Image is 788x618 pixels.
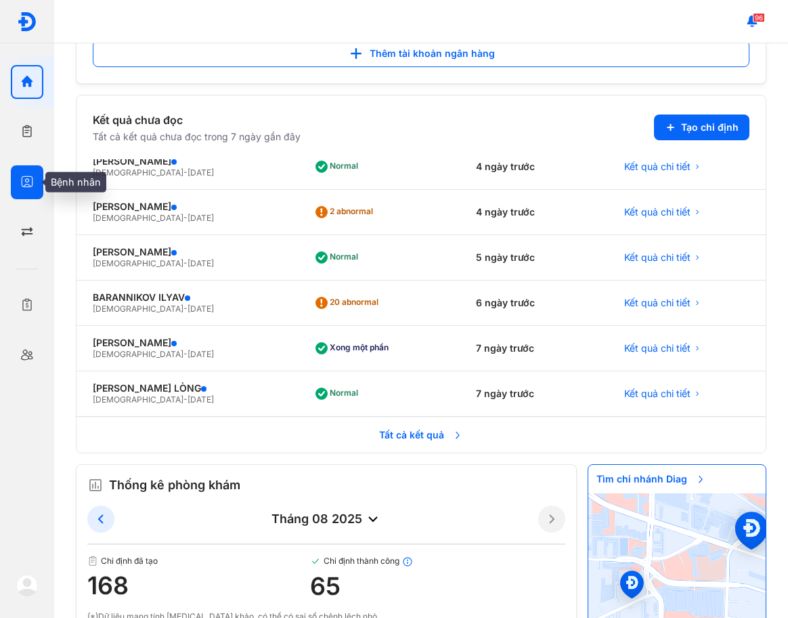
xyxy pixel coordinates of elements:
[87,556,310,566] span: Chỉ định đã tạo
[87,477,104,493] img: order.5a6da16c.svg
[93,167,183,178] span: [DEMOGRAPHIC_DATA]
[183,349,188,359] span: -
[93,258,183,268] span: [DEMOGRAPHIC_DATA]
[93,382,281,394] div: [PERSON_NAME] LÒNG
[654,115,749,140] button: Tạo chỉ định
[753,13,765,22] span: 96
[114,511,538,527] div: tháng 08 2025
[93,394,183,405] span: [DEMOGRAPHIC_DATA]
[17,12,37,32] img: logo
[183,167,188,178] span: -
[93,246,281,258] div: [PERSON_NAME]
[188,167,214,178] span: [DATE]
[188,394,214,405] span: [DATE]
[93,112,301,128] div: Kết quả chưa đọc
[371,421,471,449] span: Tất cả kết quả
[624,388,691,400] span: Kết quả chi tiết
[681,121,739,133] span: Tạo chỉ định
[93,155,281,167] div: [PERSON_NAME]
[624,161,691,173] span: Kết quả chi tiết
[624,206,691,218] span: Kết quả chi tiết
[460,190,609,235] div: 4 ngày trước
[313,337,394,359] div: Xong một phần
[460,235,609,281] div: 5 ngày trước
[188,304,214,314] span: [DATE]
[93,304,183,314] span: [DEMOGRAPHIC_DATA]
[183,304,188,314] span: -
[188,213,214,223] span: [DATE]
[93,337,281,349] div: [PERSON_NAME]
[310,573,565,600] span: 65
[310,556,565,567] span: Chỉ định thành công
[460,371,609,417] div: 7 ngày trước
[183,394,188,405] span: -
[313,292,384,314] div: 20 abnormal
[313,247,364,268] div: Normal
[624,342,691,354] span: Kết quả chi tiết
[93,131,301,143] div: Tất cả kết quả chưa đọc trong 7 ngày gần đây
[313,201,378,223] div: 2 abnormal
[460,281,609,326] div: 6 ngày trước
[402,556,413,567] img: info.7e716105.svg
[93,291,281,304] div: BARANNIKOV ILYAV
[16,575,38,596] img: logo
[87,572,310,599] span: 168
[313,383,364,405] div: Normal
[183,258,188,268] span: -
[93,201,281,213] div: [PERSON_NAME]
[460,326,609,371] div: 7 ngày trước
[188,258,214,268] span: [DATE]
[460,144,609,190] div: 4 ngày trước
[87,556,98,566] img: document.50c4cfd0.svg
[313,156,364,178] div: Normal
[588,465,714,493] span: Tìm chi nhánh Diag
[93,349,183,359] span: [DEMOGRAPHIC_DATA]
[109,476,240,495] span: Thống kê phòng khám
[624,251,691,264] span: Kết quả chi tiết
[93,213,183,223] span: [DEMOGRAPHIC_DATA]
[93,40,749,67] button: Thêm tài khoản ngân hàng
[310,556,321,567] img: checked-green.01cc79e0.svg
[183,213,188,223] span: -
[188,349,214,359] span: [DATE]
[624,297,691,309] span: Kết quả chi tiết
